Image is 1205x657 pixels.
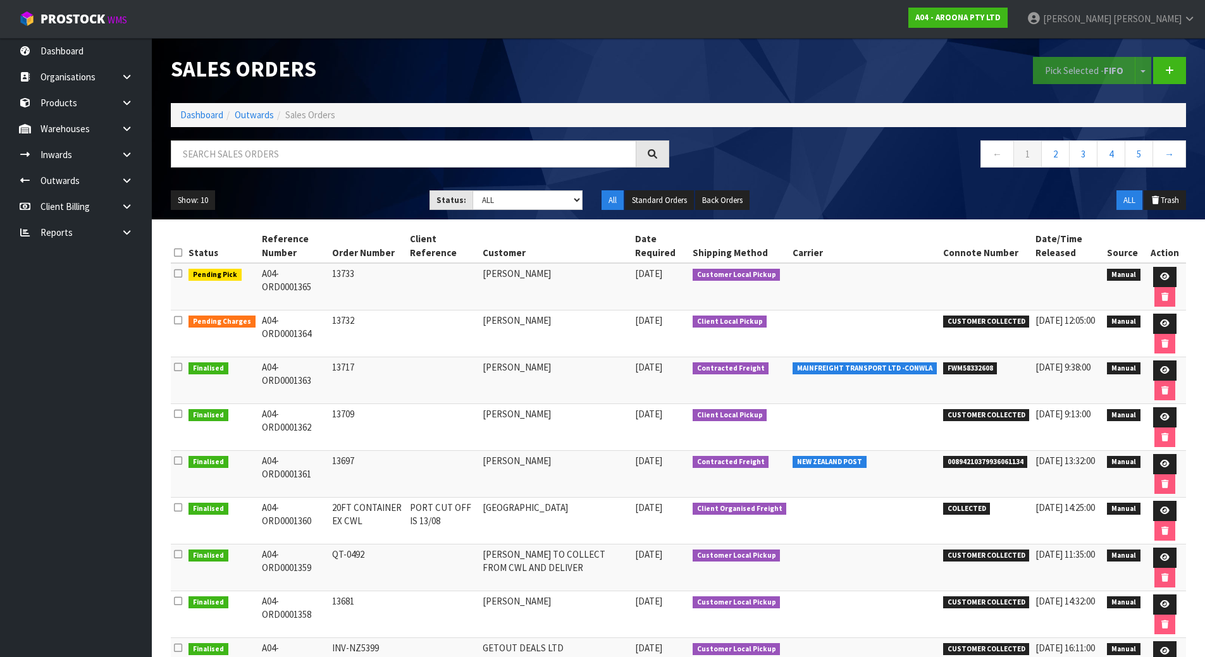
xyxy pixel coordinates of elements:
[1107,643,1140,656] span: Manual
[1035,361,1091,373] span: [DATE] 9:38:00
[188,316,256,328] span: Pending Charges
[980,140,1014,168] a: ←
[329,451,407,498] td: 13697
[259,498,329,544] td: A04-ORD0001360
[479,544,631,591] td: [PERSON_NAME] TO COLLECT FROM CWL AND DELIVER
[602,190,624,211] button: All
[1144,229,1186,263] th: Action
[1035,642,1095,654] span: [DATE] 16:11:00
[1125,140,1153,168] a: 5
[235,109,274,121] a: Outwards
[188,643,228,656] span: Finalised
[259,263,329,310] td: A04-ORD0001365
[40,11,105,27] span: ProStock
[259,310,329,357] td: A04-ORD0001364
[1013,140,1042,168] a: 1
[1035,548,1095,560] span: [DATE] 11:35:00
[1043,13,1111,25] span: [PERSON_NAME]
[793,362,937,375] span: MAINFREIGHT TRANSPORT LTD -CONWLA
[693,596,781,609] span: Customer Local Pickup
[1035,595,1095,607] span: [DATE] 14:32:00
[19,11,35,27] img: cube-alt.png
[180,109,223,121] a: Dashboard
[943,596,1030,609] span: CUSTOMER COLLECTED
[1107,316,1140,328] span: Manual
[329,357,407,404] td: 13717
[688,140,1187,171] nav: Page navigation
[329,229,407,263] th: Order Number
[1107,362,1140,375] span: Manual
[188,362,228,375] span: Finalised
[1033,57,1135,84] button: Pick Selected -FIFO
[1107,409,1140,422] span: Manual
[943,643,1030,656] span: CUSTOMER COLLECTED
[943,409,1030,422] span: CUSTOMER COLLECTED
[188,503,228,515] span: Finalised
[1035,455,1095,467] span: [DATE] 13:32:00
[407,498,480,544] td: PORT CUT OFF IS 13/08
[693,503,787,515] span: Client Organised Freight
[1152,140,1186,168] a: →
[915,12,1001,23] strong: A04 - AROONA PTY LTD
[693,643,781,656] span: Customer Local Pickup
[632,229,689,263] th: Date Required
[635,361,662,373] span: [DATE]
[259,229,329,263] th: Reference Number
[259,404,329,451] td: A04-ORD0001362
[1107,550,1140,562] span: Manual
[693,269,781,281] span: Customer Local Pickup
[329,263,407,310] td: 13733
[635,595,662,607] span: [DATE]
[1107,503,1140,515] span: Manual
[436,195,466,206] strong: Status:
[285,109,335,121] span: Sales Orders
[171,190,215,211] button: Show: 10
[329,498,407,544] td: 20FT CONTAINER EX CWL
[940,229,1033,263] th: Connote Number
[943,503,991,515] span: COLLECTED
[1116,190,1142,211] button: ALL
[943,550,1030,562] span: CUSTOMER COLLECTED
[635,642,662,654] span: [DATE]
[188,596,228,609] span: Finalised
[479,451,631,498] td: [PERSON_NAME]
[259,357,329,404] td: A04-ORD0001363
[259,544,329,591] td: A04-ORD0001359
[108,14,127,26] small: WMS
[635,314,662,326] span: [DATE]
[695,190,750,211] button: Back Orders
[693,362,769,375] span: Contracted Freight
[1041,140,1070,168] a: 2
[693,550,781,562] span: Customer Local Pickup
[1107,456,1140,469] span: Manual
[259,591,329,638] td: A04-ORD0001358
[625,190,694,211] button: Standard Orders
[635,548,662,560] span: [DATE]
[1104,64,1123,77] strong: FIFO
[329,544,407,591] td: QT-0492
[635,408,662,420] span: [DATE]
[943,362,998,375] span: FWM58332608
[943,316,1030,328] span: CUSTOMER COLLECTED
[693,456,769,469] span: Contracted Freight
[329,310,407,357] td: 13732
[635,455,662,467] span: [DATE]
[479,357,631,404] td: [PERSON_NAME]
[171,57,669,81] h1: Sales Orders
[1035,501,1095,513] span: [DATE] 14:25:00
[1104,229,1144,263] th: Source
[1032,229,1104,263] th: Date/Time Released
[635,267,662,279] span: [DATE]
[693,409,767,422] span: Client Local Pickup
[943,456,1028,469] span: 00894210379936061134
[329,591,407,638] td: 13681
[689,229,790,263] th: Shipping Method
[1113,13,1182,25] span: [PERSON_NAME]
[908,8,1008,28] a: A04 - AROONA PTY LTD
[188,456,228,469] span: Finalised
[635,501,662,513] span: [DATE]
[479,263,631,310] td: [PERSON_NAME]
[479,404,631,451] td: [PERSON_NAME]
[1069,140,1097,168] a: 3
[1107,269,1140,281] span: Manual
